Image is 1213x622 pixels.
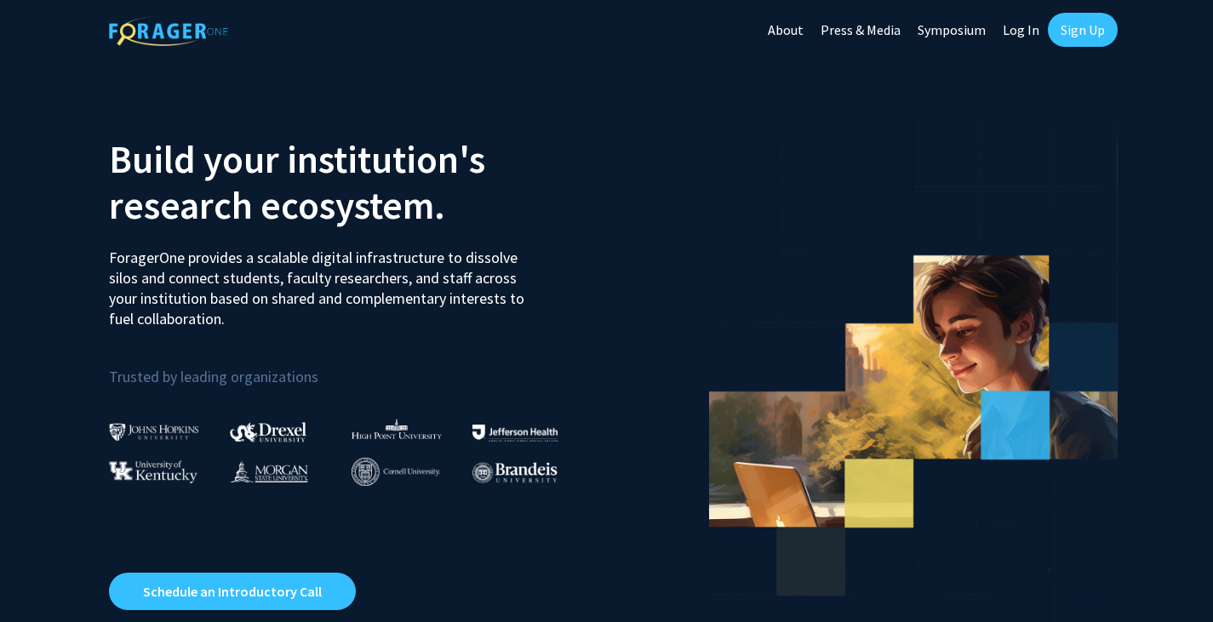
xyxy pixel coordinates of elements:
img: Thomas Jefferson University [472,425,558,441]
img: University of Kentucky [109,460,197,483]
p: ForagerOne provides a scalable digital infrastructure to dissolve silos and connect students, fac... [109,235,536,329]
img: ForagerOne Logo [109,16,228,46]
p: Trusted by leading organizations [109,343,594,390]
img: Morgan State University [230,460,308,482]
img: High Point University [352,419,442,439]
img: Brandeis University [472,462,558,483]
a: Sign Up [1048,13,1118,47]
img: Johns Hopkins University [109,423,199,441]
img: Drexel University [230,422,306,442]
h2: Build your institution's research ecosystem. [109,136,594,228]
a: Opens in a new tab [109,573,356,610]
iframe: Chat [13,545,72,609]
img: Cornell University [352,458,440,486]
